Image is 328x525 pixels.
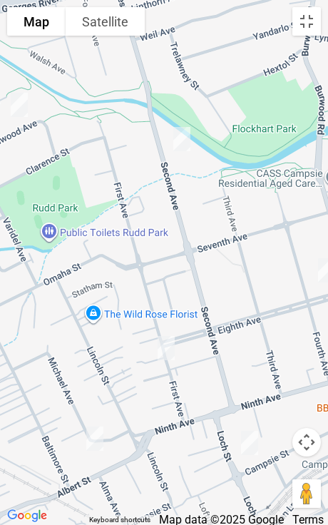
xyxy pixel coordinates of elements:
[81,421,109,457] div: 10 Metella Crescent, BELFIELD NSW 2191<br>Status : AssignedToRoute<br><a href="/driver/booking/47...
[292,428,321,457] button: Map camera controls
[4,506,51,525] img: Google
[4,506,51,525] a: Click to see this area on Google Maps
[292,479,321,508] button: Drag Pegman onto the map to open Street View
[89,515,150,525] button: Keyboard shortcuts
[235,425,264,461] div: 105-111 Campsie Street, CAMPSIE NSW 2194<br>Status : AssignedToRoute<br><a href="/driver/booking/...
[152,330,180,366] div: 1/16 First Avenue, BELFIELD NSW 2191<br>Status : AssignedToRoute<br><a href="/driver/booking/4760...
